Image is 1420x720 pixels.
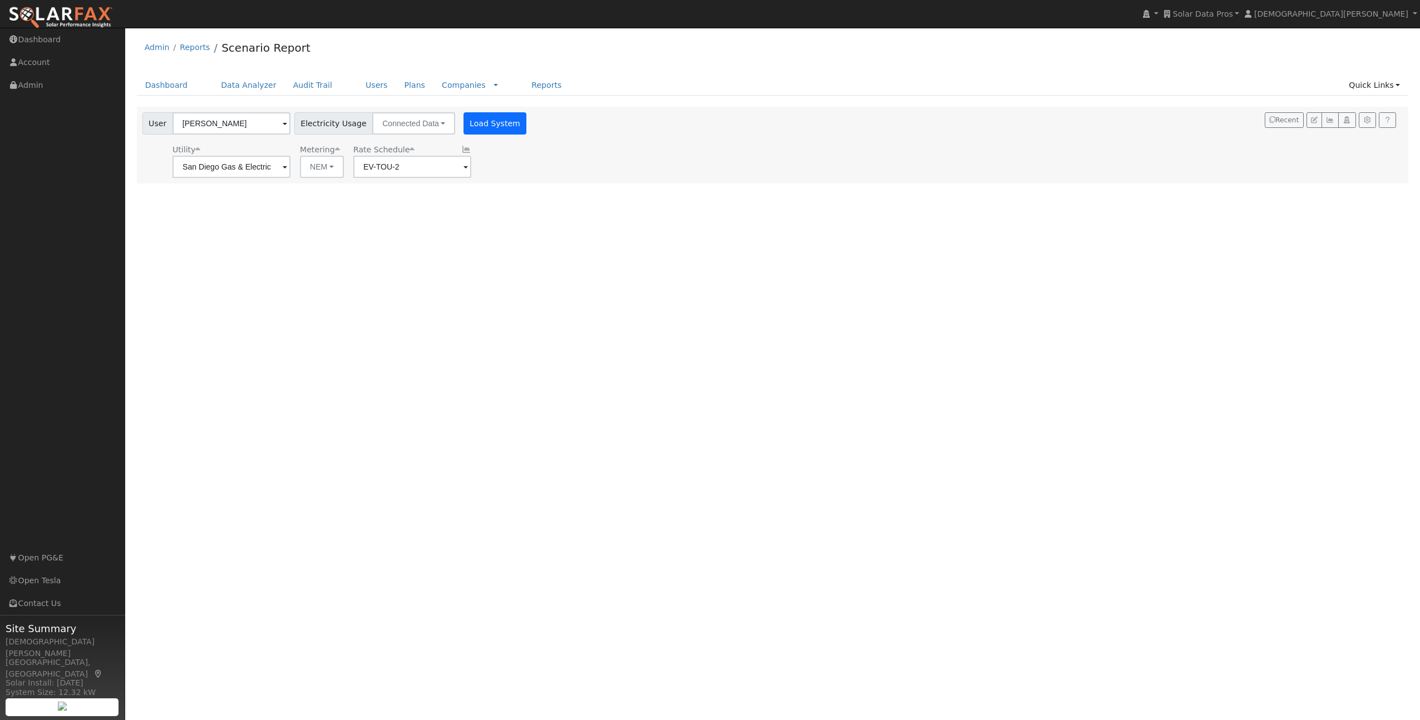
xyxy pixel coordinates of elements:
a: Scenario Report [221,41,310,54]
button: Connected Data [372,112,455,135]
span: [DEMOGRAPHIC_DATA][PERSON_NAME] [1254,9,1408,18]
input: Select a Rate Schedule [353,156,471,178]
button: Settings [1359,112,1376,128]
span: Site Summary [6,621,119,636]
a: Reports [180,43,210,52]
button: Login As [1338,112,1355,128]
button: Recent [1265,112,1304,128]
button: Load System [464,112,527,135]
div: Utility [172,144,290,156]
div: Metering [300,144,344,156]
a: Data Analyzer [213,75,285,96]
div: Solar Install: [DATE] [6,677,119,689]
a: Admin [145,43,170,52]
span: Solar Data Pros [1173,9,1233,18]
a: Dashboard [137,75,196,96]
img: SolarFax [8,6,113,29]
div: [GEOGRAPHIC_DATA], [GEOGRAPHIC_DATA] [6,657,119,680]
span: Electricity Usage [294,112,373,135]
button: Multi-Series Graph [1322,112,1339,128]
a: Reports [523,75,570,96]
img: retrieve [58,702,67,711]
button: Edit User [1306,112,1322,128]
a: Users [357,75,396,96]
a: Plans [396,75,433,96]
a: Map [93,669,103,678]
a: Quick Links [1340,75,1408,96]
input: Select a User [172,112,290,135]
span: User [142,112,173,135]
span: Alias: DRE [353,145,415,154]
a: Audit Trail [285,75,341,96]
a: Help Link [1379,112,1396,128]
div: System Size: 12.32 kW [6,687,119,698]
input: Select a Utility [172,156,290,178]
button: NEM [300,156,344,178]
a: Companies [442,81,486,90]
div: [DEMOGRAPHIC_DATA][PERSON_NAME] [6,636,119,659]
